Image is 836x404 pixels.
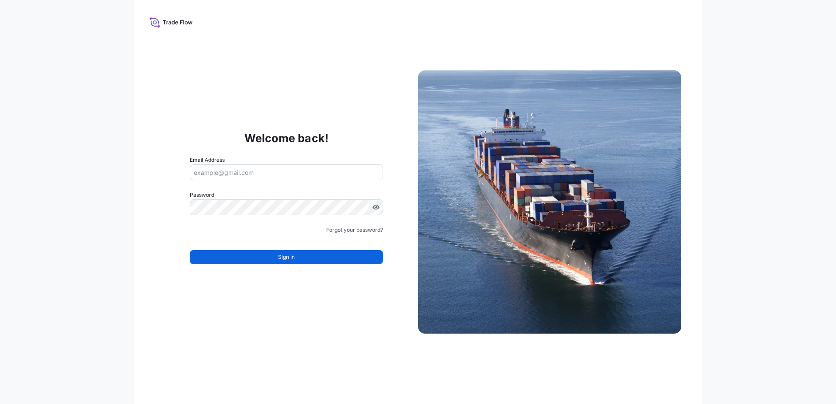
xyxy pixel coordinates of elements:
[244,131,329,145] p: Welcome back!
[190,191,383,199] label: Password
[190,164,383,180] input: example@gmail.com
[418,70,681,334] img: Ship illustration
[326,226,383,234] a: Forgot your password?
[278,253,295,261] span: Sign In
[373,204,380,211] button: Show password
[190,250,383,264] button: Sign In
[190,156,225,164] label: Email Address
